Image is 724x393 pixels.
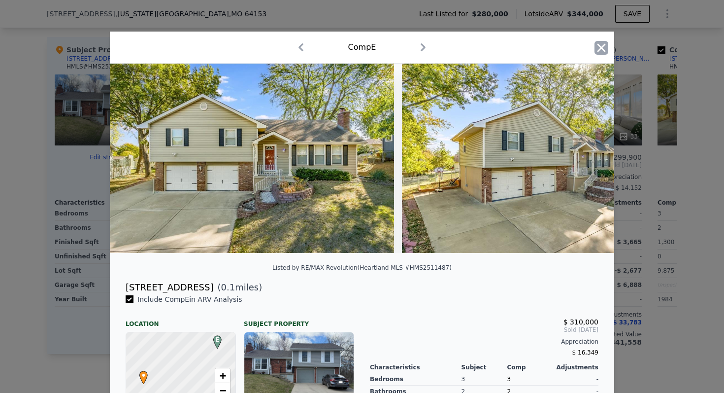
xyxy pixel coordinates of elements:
[370,373,461,386] div: Bedrooms
[272,264,452,271] div: Listed by RE/MAX Revolution (Heartland MLS #HMS2511487)
[213,281,262,294] span: ( miles)
[370,338,598,346] div: Appreciation
[507,376,511,383] span: 3
[220,369,226,382] span: +
[221,282,235,292] span: 0.1
[402,64,686,253] img: Property Img
[137,368,150,383] span: •
[553,373,598,386] div: -
[244,312,354,328] div: Subject Property
[110,64,394,253] img: Property Img
[211,335,217,341] div: E
[461,363,507,371] div: Subject
[461,373,507,386] div: 3
[563,318,598,326] span: $ 310,000
[215,368,230,383] a: Zoom in
[553,363,598,371] div: Adjustments
[572,349,598,356] span: $ 16,349
[507,363,553,371] div: Comp
[370,363,461,371] div: Characteristics
[211,335,224,344] span: E
[126,312,236,328] div: Location
[126,281,213,294] div: [STREET_ADDRESS]
[137,371,143,377] div: •
[370,326,598,334] span: Sold [DATE]
[348,41,376,53] div: Comp E
[133,295,246,303] span: Include Comp E in ARV Analysis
